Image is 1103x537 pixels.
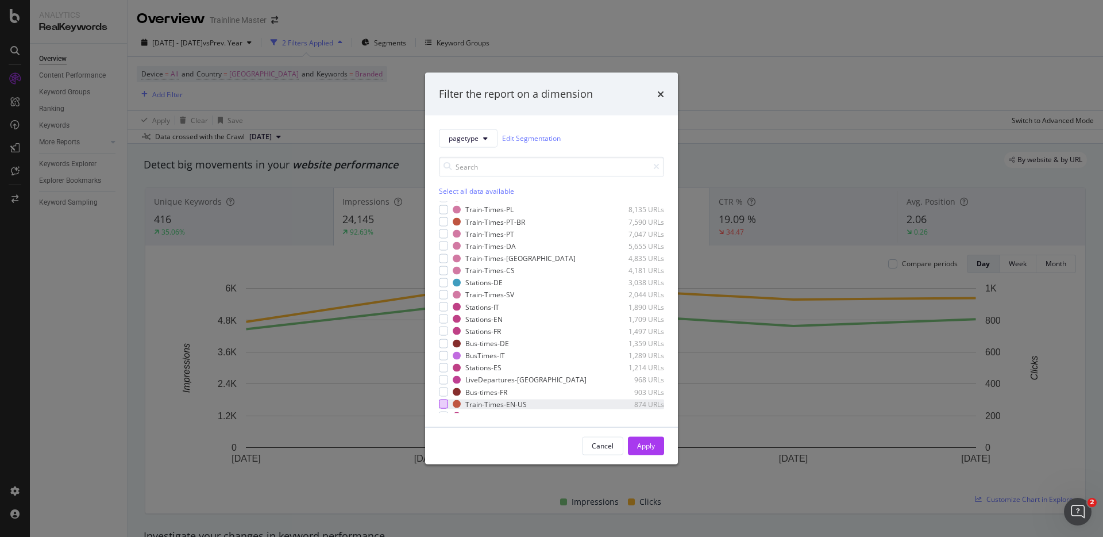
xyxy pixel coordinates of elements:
div: 874 URLs [608,399,664,409]
a: Edit Segmentation [502,132,561,144]
div: LiveDepartures-[GEOGRAPHIC_DATA] [465,375,587,385]
div: 903 URLs [608,387,664,397]
div: times [657,87,664,102]
div: 1,709 URLs [608,314,664,324]
div: Train-Times-EN-US [465,399,527,409]
div: Train-Times-PT [465,229,514,239]
div: Apply [637,441,655,451]
div: Select all data available [439,186,664,195]
div: 1,359 URLs [608,339,664,348]
div: Train-Times-PT-BR [465,217,525,227]
div: 2,044 URLs [608,290,664,300]
div: modal [425,73,678,465]
div: Train-Times-CS [465,266,515,275]
div: Stations-DE [465,278,503,287]
div: Stations-IT [465,302,499,312]
div: Filter the report on a dimension [439,87,593,102]
div: 1,214 URLs [608,363,664,373]
div: Train-Times-PL [465,205,514,214]
div: Bus-times-FR [465,387,507,397]
input: Search [439,156,664,177]
button: pagetype [439,129,497,147]
div: 780 URLs [608,411,664,421]
button: Cancel [582,436,623,455]
span: 2 [1087,498,1097,507]
div: 3,038 URLs [608,278,664,287]
div: 1,289 URLs [608,351,664,360]
button: Apply [628,436,664,455]
div: Bus-times-DE [465,339,509,348]
div: 8,135 URLs [608,205,664,214]
span: pagetype [449,133,479,143]
div: 4,835 URLs [608,254,664,263]
div: Stations-FR [465,326,501,336]
div: Train-Times-SV [465,290,514,300]
div: Stations-EN [465,314,503,324]
div: 1,890 URLs [608,302,664,312]
div: Stations-ES [465,363,502,373]
div: BusTimes-IT [465,351,505,360]
div: 968 URLs [608,375,664,385]
div: 5,655 URLs [608,241,664,251]
div: Train-Times-DA [465,241,516,251]
iframe: Intercom live chat [1064,498,1092,526]
div: Cancel [592,441,614,451]
div: Train-Times-[GEOGRAPHIC_DATA] [465,254,576,263]
div: 7,590 URLs [608,217,664,227]
div: 4,181 URLs [608,266,664,275]
div: 7,047 URLs [608,229,664,239]
div: 1,497 URLs [608,326,664,336]
div: Stations-[GEOGRAPHIC_DATA] [465,411,563,421]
